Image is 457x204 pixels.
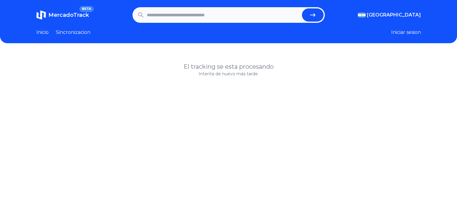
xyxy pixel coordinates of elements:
h1: El tracking se esta procesando [36,62,421,71]
button: Iniciar sesion [391,29,421,36]
a: Sincronizacion [56,29,90,36]
span: [GEOGRAPHIC_DATA] [367,11,421,19]
a: MercadoTrackBETA [36,10,89,20]
span: MercadoTrack [48,12,89,18]
img: MercadoTrack [36,10,46,20]
button: [GEOGRAPHIC_DATA] [358,11,421,19]
p: Intenta de nuevo más tarde. [36,71,421,77]
img: Argentina [358,13,366,17]
span: BETA [79,6,93,12]
a: Inicio [36,29,49,36]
